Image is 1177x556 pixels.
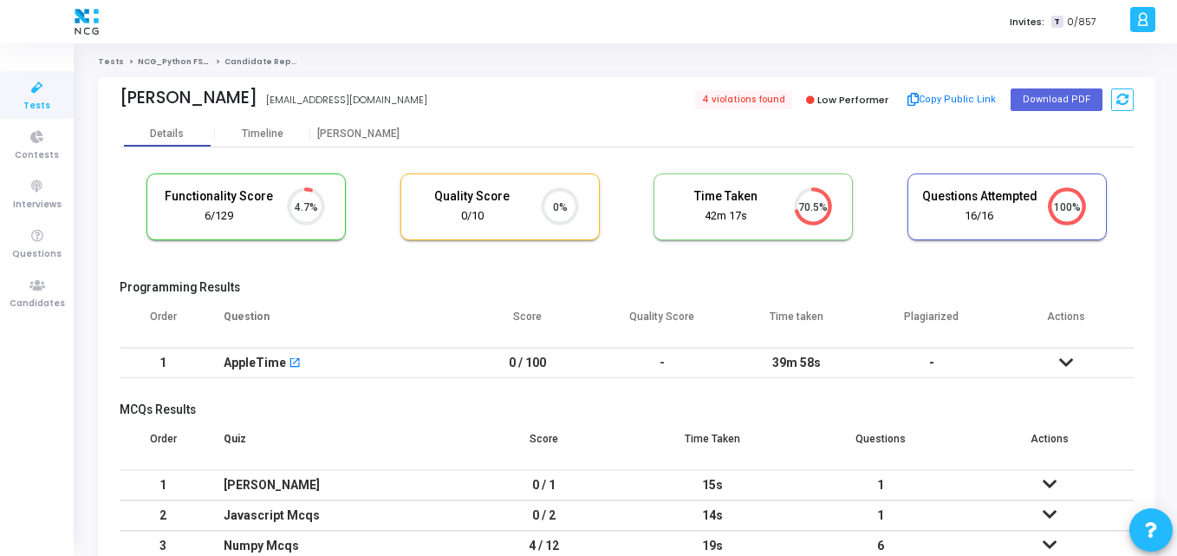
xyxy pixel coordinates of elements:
h5: Functionality Score [160,189,276,204]
span: 4 violations found [695,90,792,109]
div: [EMAIL_ADDRESS][DOMAIN_NAME] [266,93,427,108]
div: 14s [646,501,779,530]
td: 0 / 1 [460,470,628,500]
th: Time taken [730,299,865,348]
a: NCG_Python FS_Developer_2025 [138,56,283,67]
td: - [595,348,730,378]
span: Candidates [10,297,65,311]
td: 1 [120,470,206,500]
th: Order [120,422,206,470]
th: Quiz [206,422,460,470]
th: Actions [999,299,1135,348]
img: logo [70,4,103,39]
span: Questions [12,247,62,262]
h5: Programming Results [120,280,1134,295]
th: Score [460,299,595,348]
th: Score [460,422,628,470]
mat-icon: open_in_new [289,358,301,370]
td: 0 / 2 [460,500,628,531]
th: Time Taken [628,422,797,470]
span: Low Performer [817,93,888,107]
th: Question [206,299,460,348]
th: Actions [966,422,1134,470]
td: 0 / 100 [460,348,595,378]
span: Candidate Report [224,56,304,67]
h5: Quality Score [414,189,530,204]
span: - [929,356,934,370]
div: [PERSON_NAME] [120,88,257,108]
h5: Time Taken [667,189,784,204]
div: Javascript Mcqs [224,501,443,530]
th: Order [120,299,206,348]
a: Tests [98,56,124,67]
th: Plagiarized [864,299,999,348]
div: 15s [646,471,779,500]
div: 0/10 [414,208,530,225]
td: 1 [797,470,965,500]
th: Quality Score [595,299,730,348]
button: Copy Public Link [902,87,1002,113]
span: 0/857 [1067,15,1096,29]
span: Tests [23,99,50,114]
div: AppleTime [224,349,286,377]
td: 1 [120,348,206,378]
div: [PERSON_NAME] [224,471,443,500]
th: Questions [797,422,965,470]
span: T [1051,16,1063,29]
div: 16/16 [921,208,1037,225]
span: Interviews [13,198,62,213]
nav: breadcrumb [98,56,1155,68]
div: 42m 17s [667,208,784,225]
div: Timeline [242,128,283,141]
div: [PERSON_NAME] [310,128,406,141]
td: 1 [797,500,965,531]
h5: MCQs Results [120,402,1134,417]
button: Download PDF [1011,88,1102,111]
h5: Questions Attempted [921,189,1037,204]
td: 2 [120,500,206,531]
div: 6/129 [160,208,276,225]
div: Details [150,128,184,141]
td: 39m 58s [730,348,865,378]
span: Contests [15,148,59,163]
label: Invites: [1010,15,1044,29]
